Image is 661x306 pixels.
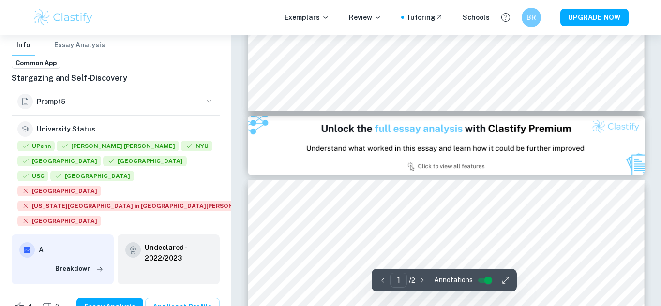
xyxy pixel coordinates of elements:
p: / 2 [409,275,415,286]
span: NYU [181,141,212,151]
span: [PERSON_NAME] [PERSON_NAME] [57,141,179,151]
a: Common App [12,57,60,69]
img: Clastify logo [32,8,94,27]
button: UPGRADE NOW [560,9,629,26]
span: USC [17,171,48,181]
h6: Prompt 5 [37,96,200,107]
p: Review [349,12,382,23]
button: Breakdown [53,262,106,276]
img: Ad [248,116,645,175]
h6: A [39,245,106,255]
span: Annotations [434,275,473,285]
div: Rejected: Vanderbilt University [17,216,101,229]
span: Common App [12,58,60,68]
div: Accepted: Boston University [103,156,187,169]
div: Rejected: Washington University in St. Louis [17,201,261,214]
div: Accepted: The Tulane University of New Orleans [50,171,134,184]
h6: Stargazing and Self-Discovery [12,73,220,84]
div: Accepted: New York University [181,141,212,154]
div: Accepted: Brown University [17,156,101,169]
a: Undeclared - 2022/2023 [145,242,212,263]
div: Accepted: University of Pennsylvania [17,141,55,154]
span: [GEOGRAPHIC_DATA] [17,216,101,226]
div: Accepted: Johns Hopkins University [57,141,179,154]
a: Tutoring [406,12,443,23]
div: Accepted: University of Southern California [17,171,48,184]
span: [GEOGRAPHIC_DATA] [17,186,101,196]
span: [US_STATE][GEOGRAPHIC_DATA] in [GEOGRAPHIC_DATA][PERSON_NAME] [17,201,261,211]
h6: BR [526,12,537,23]
button: Info [12,35,35,56]
a: Schools [463,12,490,23]
button: BR [522,8,541,27]
span: UPenn [17,141,55,151]
span: [GEOGRAPHIC_DATA] [17,156,101,166]
button: Prompt5 [12,88,220,115]
p: Exemplars [285,12,330,23]
span: [GEOGRAPHIC_DATA] [103,156,187,166]
div: Rejected: Columbia University [17,186,101,199]
button: Essay Analysis [54,35,105,56]
button: Help and Feedback [497,9,514,26]
span: [GEOGRAPHIC_DATA] [50,171,134,181]
h6: University Status [37,124,95,134]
